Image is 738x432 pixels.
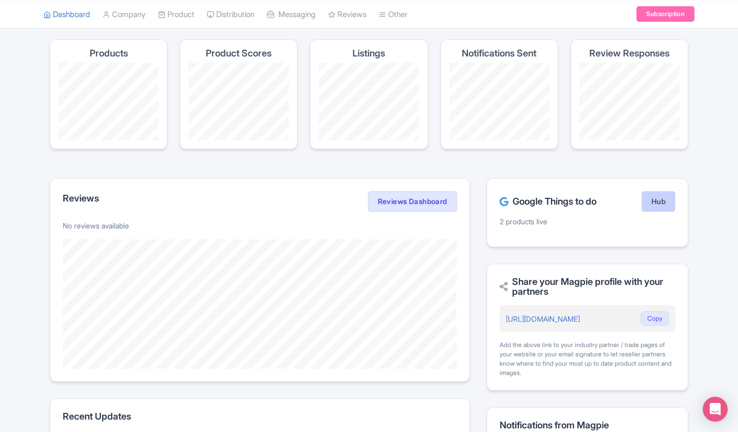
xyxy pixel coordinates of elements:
h2: Reviews [63,193,99,204]
h4: Listings [352,48,385,59]
div: Open Intercom Messenger [703,397,728,422]
a: Hub [642,191,675,212]
button: Copy [641,311,669,326]
a: Subscription [636,6,694,22]
h2: Google Things to do [500,196,597,207]
h4: Review Responses [589,48,670,59]
div: Add the above link to your industry partner / trade pages of your website or your email signature... [500,340,675,378]
h4: Product Scores [206,48,272,59]
a: Reviews Dashboard [368,191,457,212]
p: 2 products live [500,216,675,227]
a: [URL][DOMAIN_NAME] [506,314,580,323]
p: No reviews available [63,220,457,231]
h4: Products [90,48,128,59]
h4: Notifications Sent [462,48,536,59]
h2: Notifications from Magpie [500,420,675,430]
h2: Share your Magpie profile with your partners [500,277,675,297]
h2: Recent Updates [63,411,457,422]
